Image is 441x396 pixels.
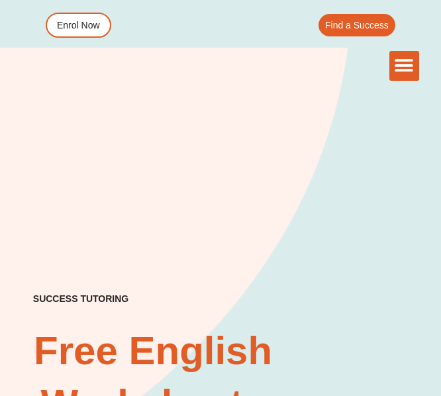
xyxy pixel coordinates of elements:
span: Find a Success [325,21,389,30]
h4: SUCCESS TUTORING​ [22,293,139,305]
span: Enrol Now [57,21,100,30]
div: Menu Toggle [389,51,419,81]
a: Enrol Now [46,13,111,38]
a: Find a Success [318,14,395,36]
